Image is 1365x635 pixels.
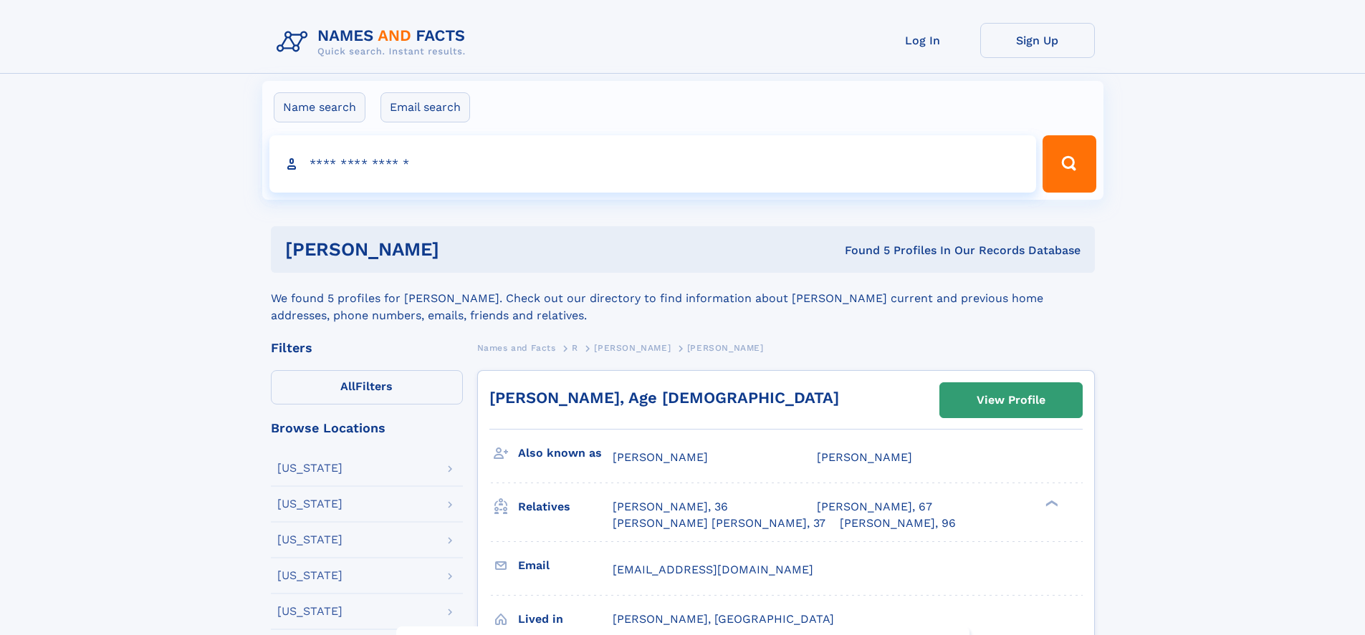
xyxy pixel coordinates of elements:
[840,515,956,531] a: [PERSON_NAME], 96
[613,499,728,515] a: [PERSON_NAME], 36
[277,570,343,581] div: [US_STATE]
[977,384,1045,417] div: View Profile
[613,515,825,531] a: [PERSON_NAME] [PERSON_NAME], 37
[271,422,463,435] div: Browse Locations
[594,343,671,353] span: [PERSON_NAME]
[489,389,839,407] a: [PERSON_NAME], Age [DEMOGRAPHIC_DATA]
[285,241,642,258] h1: [PERSON_NAME]
[271,23,477,62] img: Logo Names and Facts
[277,462,343,474] div: [US_STATE]
[380,92,470,122] label: Email search
[518,607,613,631] h3: Lived in
[274,92,365,122] label: Name search
[572,339,578,357] a: R
[1042,499,1059,508] div: ❯
[518,553,613,578] h3: Email
[642,243,1081,258] div: Found 5 Profiles In Our Records Database
[817,450,912,464] span: [PERSON_NAME]
[687,343,764,353] span: [PERSON_NAME]
[477,339,556,357] a: Names and Facts
[277,606,343,617] div: [US_STATE]
[613,612,834,626] span: [PERSON_NAME], [GEOGRAPHIC_DATA]
[271,370,463,404] label: Filters
[940,383,1082,417] a: View Profile
[271,341,463,354] div: Filters
[340,379,355,393] span: All
[594,339,671,357] a: [PERSON_NAME]
[1043,135,1096,193] button: Search Button
[613,563,813,576] span: [EMAIL_ADDRESS][DOMAIN_NAME]
[572,343,578,353] span: R
[518,441,613,465] h3: Also known as
[518,495,613,519] h3: Relatives
[980,23,1095,58] a: Sign Up
[271,273,1095,324] div: We found 5 profiles for [PERSON_NAME]. Check out our directory to find information about [PERSON_...
[817,499,932,515] a: [PERSON_NAME], 67
[866,23,980,58] a: Log In
[269,135,1037,193] input: search input
[277,498,343,510] div: [US_STATE]
[277,534,343,546] div: [US_STATE]
[613,450,708,464] span: [PERSON_NAME]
